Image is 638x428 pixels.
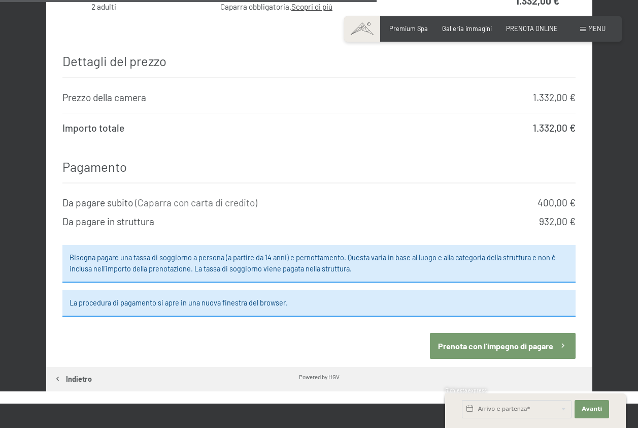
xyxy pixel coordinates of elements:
div: Bisogna pagare una tassa di soggiorno a persona (a partire da 14 anni) e pernottamento. Questa va... [62,245,576,283]
div: 1.332,00 € [533,121,576,135]
button: Prenota con l’impegno di pagare [430,333,576,359]
div: Prezzo della camera [62,91,146,105]
a: Premium Spa [389,24,428,33]
div: 932,00 € [539,215,576,229]
button: Avanti [575,400,609,418]
span: Avanti [582,405,602,413]
span: ( Caparra con carta di credito ) [135,197,257,208]
div: Da pagare in struttura [62,215,154,229]
div: Da pagare subito [62,196,257,210]
span: Richiesta express [445,387,487,393]
a: Scopri di più [291,2,332,11]
div: 400,00 € [538,196,576,210]
span: Menu [588,24,606,33]
a: Galleria immagini [442,24,492,33]
h3: Dettagli del prezzo [62,46,576,78]
div: Importo totale [62,121,124,135]
h3: Pagamento [62,151,576,183]
div: Powered by HGV [299,373,340,381]
div: La procedura di pagamento si apre in una nuova finestra del browser. [62,290,576,316]
div: 2 adulti [91,2,206,12]
a: PRENOTA ONLINE [506,24,558,33]
button: Indietro [46,367,99,391]
div: 1.332,00 € [533,91,576,105]
div: Caparra obbligatoria. [220,2,462,12]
